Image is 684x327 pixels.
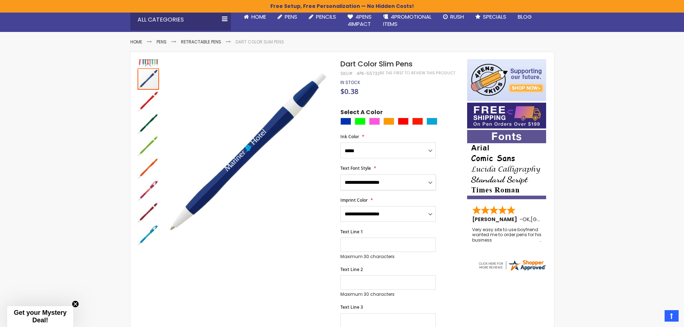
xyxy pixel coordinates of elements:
[467,130,546,199] img: font-personalization-examples
[138,201,160,223] div: Dart Color Slim Pens
[138,157,159,179] img: Dart Color Slim Pens
[340,197,368,203] span: Imprint Color
[130,39,142,45] a: Home
[138,179,160,201] div: Dart Color Slim Pens
[522,216,530,223] span: OK
[340,87,358,96] span: $0.38
[340,291,436,297] p: Maximum 30 characters
[138,224,159,246] img: Dart Color Slim Pens
[340,229,363,235] span: Text Line 1
[316,13,336,20] span: Pencils
[138,113,159,134] img: Dart Color Slim Pens
[181,39,221,45] a: Retractable Pens
[340,266,363,272] span: Text Line 2
[285,13,297,20] span: Pens
[355,118,366,125] div: Lime Green
[412,118,423,125] div: Bright Red
[398,118,409,125] div: Red
[138,157,160,179] div: Dart Color Slim Pens
[340,108,383,118] span: Select A Color
[340,254,436,260] p: Maximum 30 characters
[478,267,546,273] a: 4pens.com certificate URL
[357,71,380,76] div: 4pk-55732
[340,118,351,125] div: Blue
[340,304,363,310] span: Text Line 3
[520,216,583,223] span: - ,
[369,118,380,125] div: Pink
[427,118,437,125] div: Turquoise
[348,13,372,28] span: 4Pens 4impact
[72,300,79,308] button: Close teaser
[251,13,266,20] span: Home
[138,90,160,112] div: Dart Color Slim Pens
[342,9,377,32] a: 4Pens4impact
[340,80,360,85] div: Availability
[512,9,538,25] a: Blog
[167,70,331,234] img: Dart Color Slim Pens
[236,39,284,45] li: Dart Color Slim Pens
[138,90,159,112] img: Dart Color Slim Pens
[138,202,159,223] img: Dart Color Slim Pens
[138,179,159,201] img: Dart Color Slim Pens
[7,306,73,327] div: Get your Mystery Deal!Close teaser
[380,70,455,76] a: Be the first to review this product
[437,9,470,25] a: Rush
[470,9,512,25] a: Specials
[138,223,159,246] div: Dart Color Slim Pens
[272,9,303,25] a: Pens
[340,165,371,171] span: Text Font Style
[340,134,359,140] span: Ink Color
[478,259,546,272] img: 4pens.com widget logo
[383,13,432,28] span: 4PROMOTIONAL ITEMS
[483,13,506,20] span: Specials
[625,308,684,327] iframe: Google Customer Reviews
[138,135,159,157] img: Dart Color Slim Pens
[518,13,532,20] span: Blog
[340,70,354,76] strong: SKU
[340,79,360,85] span: In stock
[238,9,272,25] a: Home
[157,39,167,45] a: Pens
[130,9,231,31] div: All Categories
[377,9,437,32] a: 4PROMOTIONALITEMS
[531,216,583,223] span: [GEOGRAPHIC_DATA]
[138,134,160,157] div: Dart Color Slim Pens
[340,59,413,69] span: Dart Color Slim Pens
[138,112,160,134] div: Dart Color Slim Pens
[472,216,520,223] span: [PERSON_NAME]
[138,59,159,70] div: Previous
[450,13,464,20] span: Rush
[467,59,546,101] img: 4pens 4 kids
[472,227,542,243] div: Very easy site to use boyfriend wanted me to order pens for his business
[303,9,342,25] a: Pencils
[14,309,66,324] span: Get your Mystery Deal!
[383,118,394,125] div: Orange
[467,103,546,129] img: Free shipping on orders over $199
